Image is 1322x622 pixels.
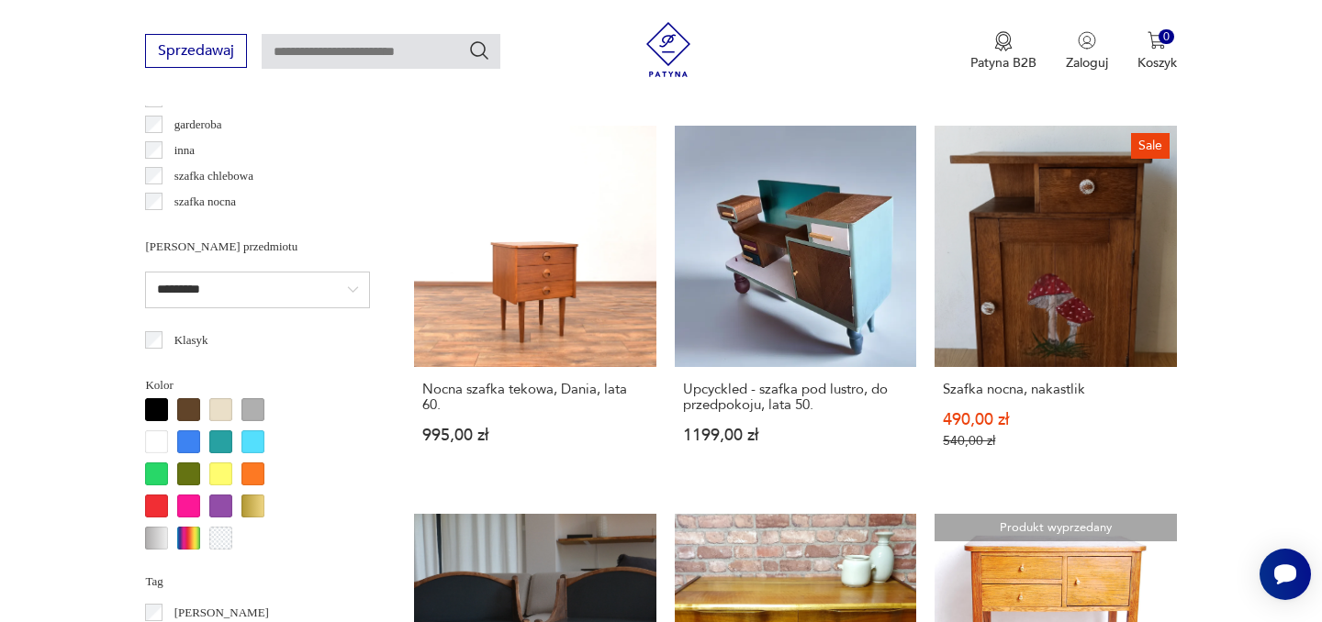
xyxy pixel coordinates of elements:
[422,382,647,413] h3: Nocna szafka tekowa, Dania, lata 60.
[943,382,1168,397] h3: Szafka nocna, nakastlik
[683,382,908,413] h3: Upcyckled - szafka pod lustro, do przedpokoju, lata 50.
[970,54,1036,72] p: Patyna B2B
[145,46,247,59] a: Sprzedawaj
[1260,549,1311,600] iframe: Smartsupp widget button
[145,34,247,68] button: Sprzedawaj
[468,39,490,61] button: Szukaj
[1148,31,1166,50] img: Ikona koszyka
[641,22,696,77] img: Patyna - sklep z meblami i dekoracjami vintage
[943,412,1168,428] p: 490,00 zł
[683,428,908,443] p: 1199,00 zł
[1066,31,1108,72] button: Zaloguj
[174,330,208,350] p: Klasyk
[145,572,370,592] p: Tag
[1137,31,1177,72] button: 0Koszyk
[1066,54,1108,72] p: Zaloguj
[994,31,1013,51] img: Ikona medalu
[675,126,916,484] a: Upcyckled - szafka pod lustro, do przedpokoju, lata 50.Upcyckled - szafka pod lustro, do przedpok...
[1078,31,1096,50] img: Ikonka użytkownika
[935,126,1176,484] a: SaleSzafka nocna, nakastlikSzafka nocna, nakastlik490,00 zł540,00 zł
[970,31,1036,72] a: Ikona medaluPatyna B2B
[422,428,647,443] p: 995,00 zł
[145,375,370,395] p: Kolor
[174,192,237,212] p: szafka nocna
[1137,54,1177,72] p: Koszyk
[174,140,195,161] p: inna
[1159,29,1174,45] div: 0
[414,126,655,484] a: Nocna szafka tekowa, Dania, lata 60.Nocna szafka tekowa, Dania, lata 60.995,00 zł
[174,115,222,135] p: garderoba
[970,31,1036,72] button: Patyna B2B
[174,166,253,186] p: szafka chlebowa
[943,433,1168,449] p: 540,00 zł
[145,237,370,257] p: [PERSON_NAME] przedmiotu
